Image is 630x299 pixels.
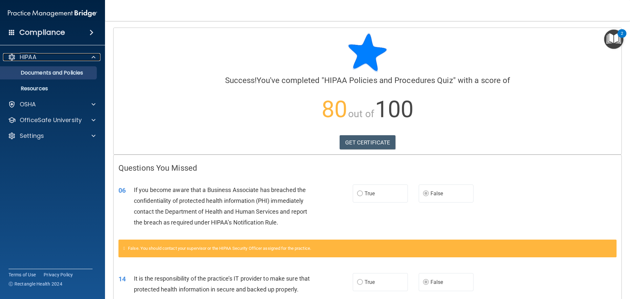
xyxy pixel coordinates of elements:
span: It is the responsibility of the practice’s IT provider to make sure that protected health informa... [134,275,310,293]
div: 2 [621,33,623,42]
p: OSHA [20,100,36,108]
h4: Compliance [19,28,65,37]
span: True [365,190,375,197]
a: GET CERTIFICATE [340,135,396,150]
h4: You've completed " " with a score of [118,76,617,85]
h4: Questions You Missed [118,164,617,172]
span: 14 [118,275,126,283]
span: 100 [375,96,413,123]
img: PMB logo [8,7,97,20]
input: False [423,280,429,285]
span: 06 [118,186,126,194]
span: False. You should contact your supervisor or the HIPAA Security Officer assigned for the practice. [128,246,311,251]
p: OfficeSafe University [20,116,82,124]
span: Ⓒ Rectangle Health 2024 [9,281,62,287]
span: Success! [225,76,257,85]
a: OfficeSafe University [8,116,95,124]
input: False [423,191,429,196]
p: Settings [20,132,44,140]
span: 80 [322,96,347,123]
img: blue-star-rounded.9d042014.png [348,33,387,72]
input: True [357,191,363,196]
span: out of [348,108,374,119]
a: Terms of Use [9,271,36,278]
a: Settings [8,132,95,140]
p: Documents and Policies [4,70,94,76]
a: OSHA [8,100,95,108]
input: True [357,280,363,285]
span: False [430,279,443,285]
span: HIPAA Policies and Procedures Quiz [324,76,453,85]
a: Privacy Policy [44,271,73,278]
a: HIPAA [8,53,95,61]
p: Resources [4,85,94,92]
p: HIPAA [20,53,36,61]
span: If you become aware that a Business Associate has breached the confidentiality of protected healt... [134,186,307,226]
button: Open Resource Center, 2 new notifications [604,30,623,49]
span: True [365,279,375,285]
span: False [430,190,443,197]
